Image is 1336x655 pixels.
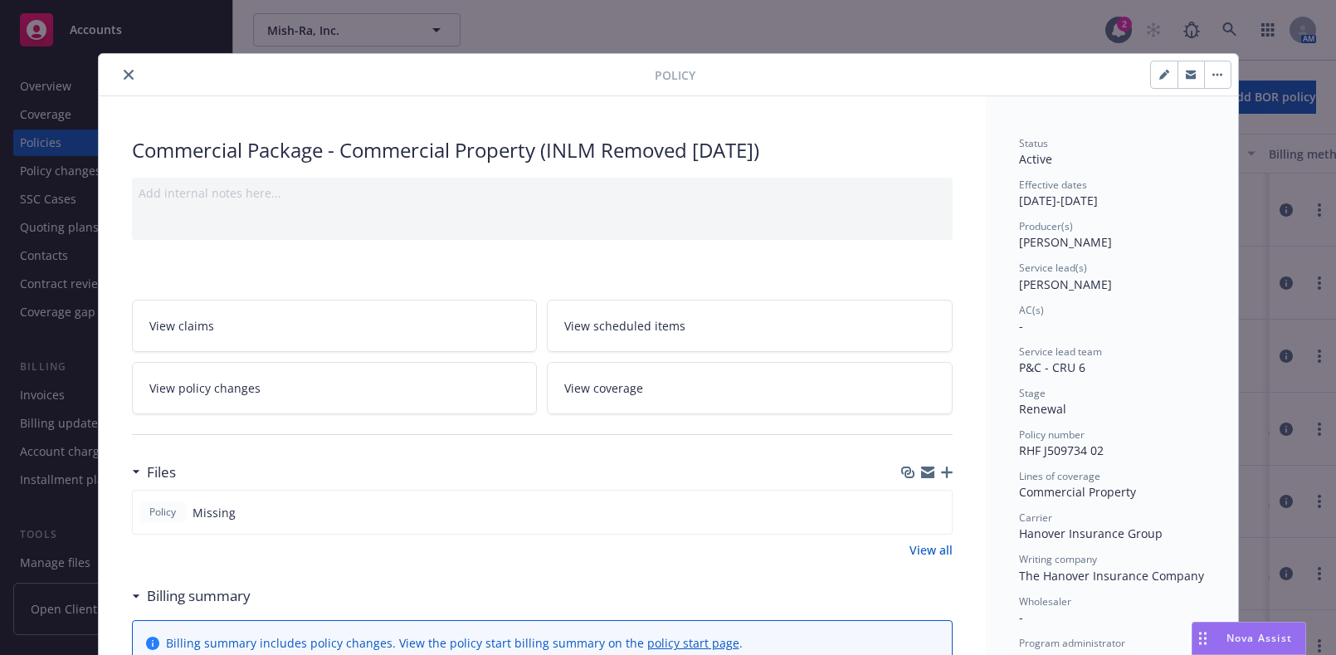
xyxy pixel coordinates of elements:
[1019,359,1085,375] span: P&C - CRU 6
[1019,552,1097,566] span: Writing company
[1019,136,1048,150] span: Status
[119,65,139,85] button: close
[1019,345,1102,359] span: Service lead team
[1019,151,1052,167] span: Active
[1019,609,1023,625] span: -
[655,66,695,84] span: Policy
[1192,623,1213,654] div: Drag to move
[149,317,214,335] span: View claims
[132,300,538,352] a: View claims
[193,504,236,521] span: Missing
[547,300,953,352] a: View scheduled items
[132,362,538,414] a: View policy changes
[547,362,953,414] a: View coverage
[1019,428,1085,442] span: Policy number
[1019,442,1104,458] span: RHF J509734 02
[1019,219,1073,233] span: Producer(s)
[1226,631,1292,645] span: Nova Assist
[1019,318,1023,334] span: -
[132,462,176,483] div: Files
[1019,178,1205,209] div: [DATE] - [DATE]
[139,184,946,202] div: Add internal notes here...
[1019,511,1052,525] span: Carrier
[147,585,251,607] h3: Billing summary
[647,635,739,651] a: policy start page
[909,541,953,559] a: View all
[564,317,685,335] span: View scheduled items
[147,462,176,483] h3: Files
[146,505,179,520] span: Policy
[1019,636,1125,650] span: Program administrator
[166,634,743,652] div: Billing summary includes policy changes. View the policy start billing summary on the .
[1019,401,1066,417] span: Renewal
[564,379,643,397] span: View coverage
[149,379,261,397] span: View policy changes
[1019,484,1136,500] span: Commercial Property
[132,136,953,164] div: Commercial Package - Commercial Property (INLM Removed [DATE])
[1019,178,1087,192] span: Effective dates
[1192,622,1306,655] button: Nova Assist
[1019,261,1087,275] span: Service lead(s)
[132,585,251,607] div: Billing summary
[1019,276,1112,292] span: [PERSON_NAME]
[1019,469,1100,483] span: Lines of coverage
[1019,303,1044,317] span: AC(s)
[1019,234,1112,250] span: [PERSON_NAME]
[1019,568,1204,584] span: The Hanover Insurance Company
[1019,386,1046,400] span: Stage
[1019,594,1071,609] span: Wholesaler
[1019,525,1163,541] span: Hanover Insurance Group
